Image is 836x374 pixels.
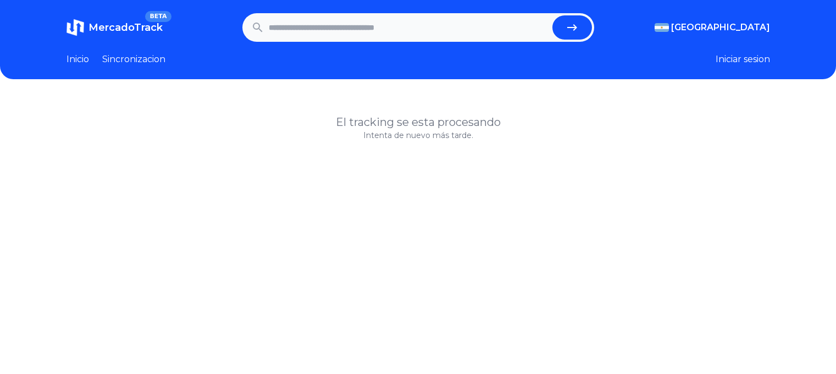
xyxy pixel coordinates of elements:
span: [GEOGRAPHIC_DATA] [671,21,770,34]
a: MercadoTrackBETA [67,19,163,36]
p: Intenta de nuevo más tarde. [67,130,770,141]
a: Inicio [67,53,89,66]
h1: El tracking se esta procesando [67,114,770,130]
button: [GEOGRAPHIC_DATA] [655,21,770,34]
button: Iniciar sesion [716,53,770,66]
img: Argentina [655,23,669,32]
a: Sincronizacion [102,53,165,66]
img: MercadoTrack [67,19,84,36]
span: BETA [145,11,171,22]
span: MercadoTrack [88,21,163,34]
